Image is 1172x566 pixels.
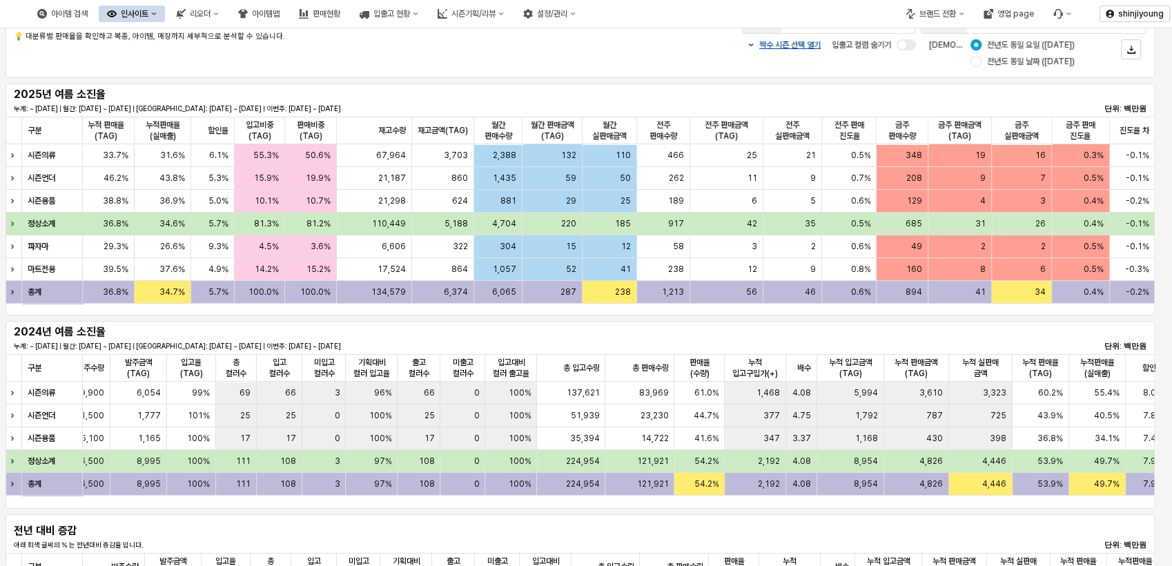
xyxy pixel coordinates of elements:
[1052,340,1146,352] p: 단위: 백만원
[615,218,631,229] span: 185
[1037,410,1063,421] span: 43.9%
[747,150,757,161] span: 25
[855,433,878,444] span: 1,168
[255,264,279,275] span: 14.2%
[252,9,280,19] div: 아이템맵
[528,119,577,141] span: 월간 판매금액(TAG)
[28,264,55,274] strong: 마트전용
[159,264,185,275] span: 37.6%
[759,39,821,50] p: 짝수 시즌 선택 열기
[28,150,55,160] strong: 시즌의류
[747,39,821,50] button: 짝수 시즌 선택 열기
[307,218,331,229] span: 81.2%
[99,6,165,22] button: 인사이트
[668,218,684,229] span: 917
[730,357,780,379] span: 누적 입고구입가(+)
[14,88,203,101] h5: 2025년 여름 소진율
[1120,125,1149,136] span: 진도율 차
[1040,173,1046,184] span: 7
[334,387,340,398] span: 3
[137,410,161,421] span: 1,777
[500,195,516,206] span: 881
[208,241,228,252] span: 9.3%
[6,213,23,235] div: Expand row
[28,196,55,206] strong: 시즌용품
[28,173,55,183] strong: 시즌언더
[851,286,871,297] span: 0.6%
[641,433,668,444] span: 14,722
[103,264,128,275] span: 39.5%
[906,173,922,184] span: 208
[491,357,531,379] span: 입고대비 컬러 출고율
[1057,119,1104,141] span: 금주 판매 진도율
[14,325,203,339] h5: 2024년 여름 소진율
[377,150,407,161] span: 67,964
[1126,150,1149,161] span: -0.1%
[480,119,516,141] span: 월간 판매수량
[173,357,210,379] span: 입고율(TAG)
[351,357,391,379] span: 기획대비 컬러 입고율
[6,167,23,189] div: Expand row
[696,119,757,141] span: 전주 판매금액(TAG)
[75,410,104,421] span: 51,500
[28,242,48,251] strong: 파자마
[621,264,631,275] span: 41
[369,433,391,444] span: 100%
[515,6,584,22] button: 설정/관리
[140,119,185,141] span: 누적판매율(실매출)
[240,433,251,444] span: 17
[851,150,871,161] span: 0.5%
[208,173,228,184] span: 5.3%
[6,258,23,280] div: Expand row
[1125,264,1149,275] span: -0.3%
[975,6,1042,22] button: 영업 page
[1035,286,1046,297] span: 34
[1035,218,1046,229] span: 26
[588,119,631,141] span: 월간 실판매금액
[508,387,531,398] span: 100%
[28,125,41,136] span: 구분
[851,195,871,206] span: 0.6%
[1118,8,1164,19] p: shinjiyoung
[240,387,251,398] span: 69
[423,387,434,398] span: 66
[1084,264,1104,275] span: 0.5%
[508,433,531,444] span: 100%
[104,173,128,184] span: 46.2%
[620,173,631,184] span: 50
[240,410,251,421] span: 25
[254,173,279,184] span: 15.9%
[192,387,210,398] span: 99%
[208,218,228,229] span: 5.7%
[1126,173,1149,184] span: -0.1%
[975,218,986,229] span: 31
[828,119,870,141] span: 전주 판매 진도율
[351,6,427,22] div: 입출고 현황
[565,173,576,184] span: 59
[262,357,297,379] span: 입고 컬러수
[748,264,757,275] span: 12
[890,357,943,379] span: 누적 판매금액(TAG)
[429,6,512,22] div: 시즌기획/리뷰
[473,410,479,421] span: 0
[1142,362,1163,373] span: 할인율
[209,150,228,161] span: 6.1%
[188,410,210,421] span: 101%
[473,387,479,398] span: 0
[926,410,943,421] span: 787
[1035,150,1046,161] span: 16
[75,433,104,444] span: 35,100
[621,241,631,252] span: 12
[259,241,279,252] span: 4.5%
[6,281,23,303] div: Expand row
[851,218,871,229] span: 0.5%
[311,241,331,252] span: 3.6%
[190,9,211,19] div: 리오더
[492,218,516,229] span: 4,704
[673,241,684,252] span: 58
[29,6,96,22] div: 아이템 검색
[445,286,469,297] span: 6,374
[445,150,469,161] span: 3,703
[1052,103,1146,115] p: 단위: 백만원
[473,433,479,444] span: 0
